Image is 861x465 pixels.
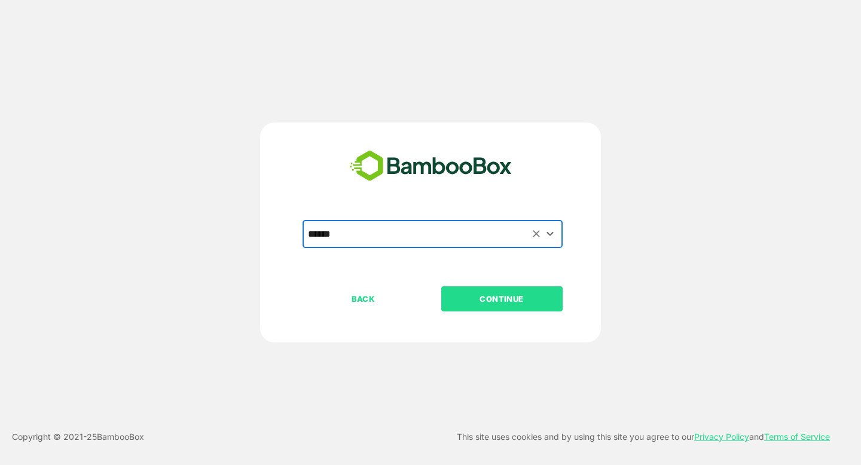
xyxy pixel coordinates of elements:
a: Privacy Policy [694,432,749,442]
p: BACK [304,292,423,305]
button: Clear [530,227,544,241]
p: This site uses cookies and by using this site you agree to our and [457,430,830,444]
button: BACK [303,286,424,311]
button: Open [542,226,558,242]
p: CONTINUE [442,292,561,305]
img: bamboobox [343,146,518,186]
p: Copyright © 2021- 25 BambooBox [12,430,144,444]
button: CONTINUE [441,286,563,311]
a: Terms of Service [764,432,830,442]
